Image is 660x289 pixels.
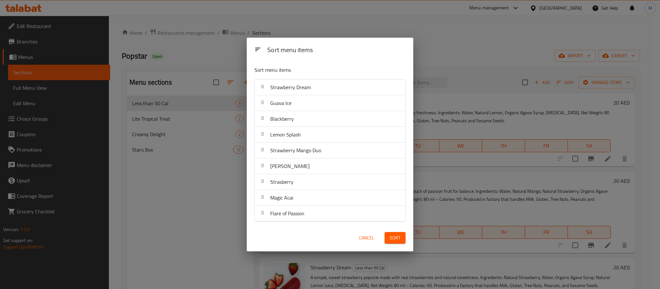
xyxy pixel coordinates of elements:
button: Cancel [356,232,377,244]
div: Strawberry Mango Duo [255,143,405,158]
p: Sort menu items [254,66,374,74]
span: Blackberry [270,114,294,124]
span: Strawberry Mango Duo [270,145,321,155]
div: [PERSON_NAME] [255,158,405,174]
span: Strasberry [270,177,293,187]
span: Sort [390,234,400,242]
span: Strawberry Dream [270,82,311,92]
div: Lemon Splash [255,127,405,143]
div: Blackberry [255,111,405,127]
span: Flare of Passion [270,209,304,218]
div: Guava Ice [255,95,405,111]
button: Sort [385,232,406,244]
div: Sort menu items [265,43,408,58]
span: Magic Acai [270,193,293,202]
div: Strawberry Dream [255,79,405,95]
span: [PERSON_NAME] [270,161,310,171]
div: Magic Acai [255,190,405,206]
div: Flare of Passion [255,206,405,221]
span: Guava Ice [270,98,292,108]
span: Lemon Splash [270,130,301,139]
span: Cancel [359,234,374,242]
div: Strasberry [255,174,405,190]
